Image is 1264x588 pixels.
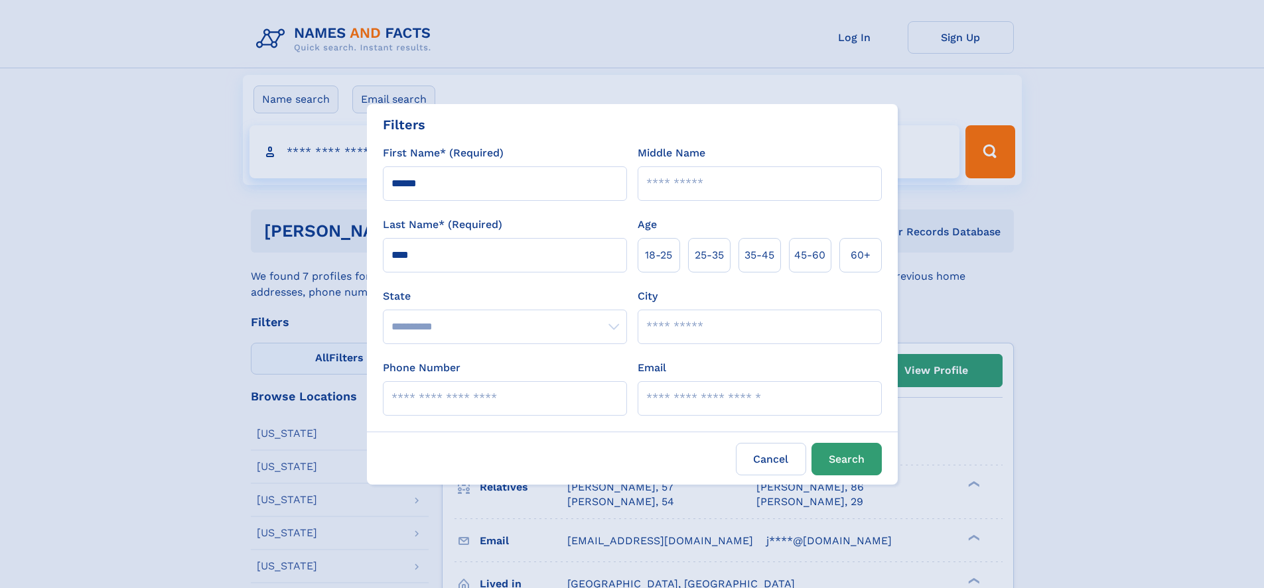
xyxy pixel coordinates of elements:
label: Phone Number [383,360,460,376]
span: 25‑35 [695,247,724,263]
label: Middle Name [638,145,705,161]
label: Last Name* (Required) [383,217,502,233]
label: City [638,288,658,304]
button: Search [811,443,882,475]
label: Age [638,217,657,233]
label: Cancel [736,443,806,475]
label: First Name* (Required) [383,145,504,161]
span: 18‑25 [645,247,672,263]
label: State [383,288,627,304]
label: Email [638,360,666,376]
span: 45‑60 [794,247,825,263]
span: 60+ [851,247,871,263]
span: 35‑45 [744,247,774,263]
div: Filters [383,115,425,135]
